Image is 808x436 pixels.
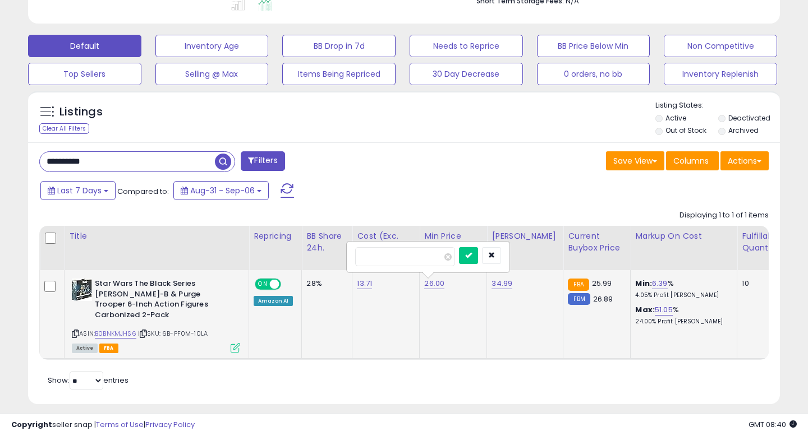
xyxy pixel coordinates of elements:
div: [PERSON_NAME] [492,230,558,242]
button: Filters [241,151,284,171]
img: 51ufpVayNeL._SL40_.jpg [72,279,92,301]
button: Non Competitive [664,35,777,57]
a: 6.39 [652,278,668,289]
label: Active [665,113,686,123]
button: Inventory Age [155,35,269,57]
span: 2025-09-18 08:40 GMT [749,419,797,430]
span: Last 7 Days [57,185,102,196]
button: 30 Day Decrease [410,63,523,85]
label: Out of Stock [665,126,706,135]
a: 34.99 [492,278,512,289]
button: Save View [606,151,664,170]
a: Terms of Use [96,419,144,430]
span: FBA [99,344,118,353]
p: Listing States: [655,100,781,111]
small: FBM [568,293,590,305]
div: Cost (Exc. VAT) [357,230,415,254]
span: Columns [673,155,709,166]
div: Title [69,230,244,242]
div: Repricing [254,230,297,242]
button: Inventory Replenish [664,63,777,85]
button: Actions [720,151,769,170]
div: 28% [306,279,343,289]
button: Last 7 Days [40,181,116,200]
div: Fulfillable Quantity [742,230,781,254]
span: | SKU: 6B-PF0M-10LA [138,329,208,338]
button: Default [28,35,141,57]
button: Aug-31 - Sep-06 [173,181,269,200]
p: 24.00% Profit [PERSON_NAME] [635,318,728,326]
div: Clear All Filters [39,123,89,134]
label: Archived [728,126,759,135]
a: Privacy Policy [145,419,195,430]
a: 26.00 [424,278,444,289]
div: Current Buybox Price [568,230,626,254]
h5: Listings [59,104,103,120]
span: ON [256,280,270,289]
button: Needs to Reprice [410,35,523,57]
a: 51.05 [655,304,673,316]
span: All listings currently available for purchase on Amazon [72,344,98,353]
button: 0 orders, no bb [537,63,650,85]
div: Displaying 1 to 1 of 1 items [680,210,769,221]
div: 10 [742,279,777,289]
button: BB Price Below Min [537,35,650,57]
button: Columns [666,151,719,170]
button: Selling @ Max [155,63,269,85]
a: B0BNKMJHS6 [95,329,136,338]
span: 26.89 [593,294,613,304]
span: Aug-31 - Sep-06 [190,185,255,196]
button: Items Being Repriced [282,63,396,85]
span: Compared to: [117,186,169,197]
div: ASIN: [72,279,240,351]
span: Show: entries [48,375,128,386]
b: Max: [635,304,655,315]
button: BB Drop in 7d [282,35,396,57]
div: Min Price [424,230,482,242]
small: FBA [568,279,589,291]
div: % [635,305,728,326]
button: Top Sellers [28,63,141,85]
span: OFF [279,280,297,289]
label: Deactivated [728,113,770,123]
b: Star Wars The Black Series [PERSON_NAME]-B & Purge Trooper 6-Inch Action Figures Carbonized 2-Pack [95,279,231,323]
strong: Copyright [11,419,52,430]
div: Amazon AI [254,296,293,306]
div: Markup on Cost [635,230,732,242]
div: seller snap | | [11,420,195,430]
b: Min: [635,278,652,289]
span: 25.99 [592,278,612,289]
div: % [635,279,728,299]
a: 13.71 [357,278,372,289]
th: The percentage added to the cost of goods (COGS) that forms the calculator for Min & Max prices. [631,226,737,270]
p: 4.05% Profit [PERSON_NAME] [635,291,728,299]
div: BB Share 24h. [306,230,347,254]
